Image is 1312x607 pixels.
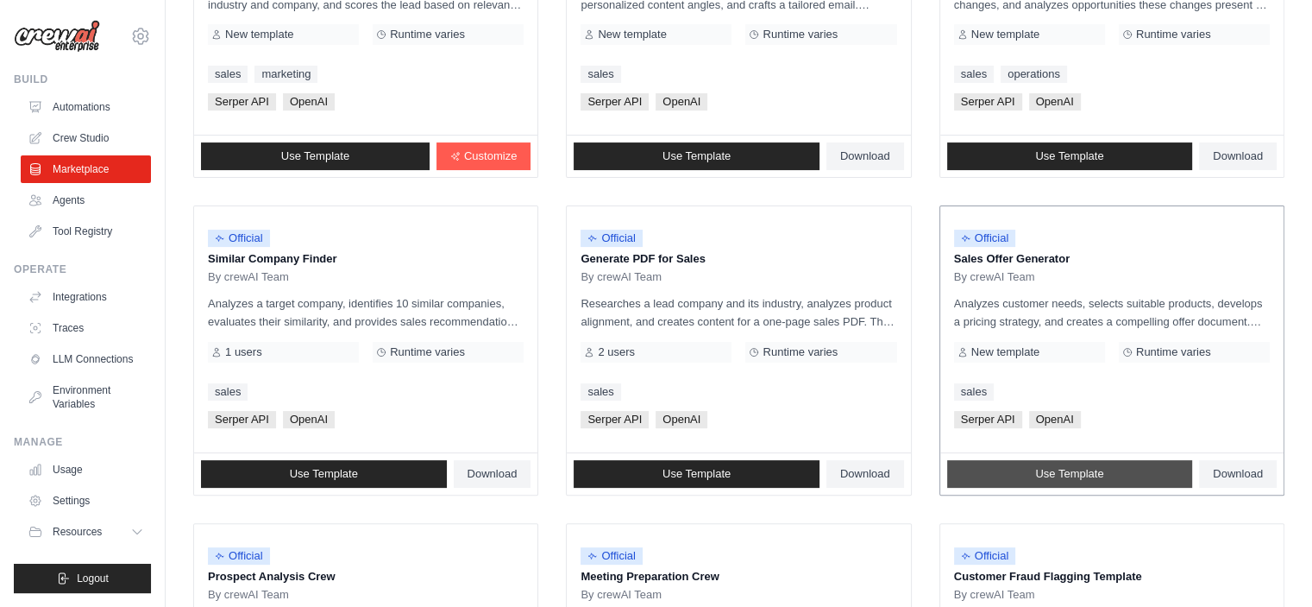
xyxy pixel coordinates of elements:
[1001,66,1067,83] a: operations
[1199,460,1277,488] a: Download
[208,411,276,428] span: Serper API
[954,270,1035,284] span: By crewAI Team
[208,547,270,565] span: Official
[581,270,662,284] span: By crewAI Team
[840,149,890,163] span: Download
[208,250,524,268] p: Similar Company Finder
[656,411,707,428] span: OpenAI
[971,28,1039,41] span: New template
[290,467,358,481] span: Use Template
[21,487,151,515] a: Settings
[954,568,1270,585] p: Customer Fraud Flagging Template
[14,564,151,593] button: Logout
[201,142,430,170] a: Use Template
[840,467,890,481] span: Download
[281,149,349,163] span: Use Template
[581,383,620,401] a: sales
[574,460,819,488] a: Use Template
[954,547,1016,565] span: Official
[971,345,1039,359] span: New template
[436,142,530,170] a: Customize
[14,73,151,86] div: Build
[1136,345,1211,359] span: Runtime varies
[1029,411,1081,428] span: OpenAI
[254,66,317,83] a: marketing
[14,262,151,276] div: Operate
[581,250,896,268] p: Generate PDF for Sales
[1213,467,1263,481] span: Download
[763,345,838,359] span: Runtime varies
[21,93,151,121] a: Automations
[208,568,524,585] p: Prospect Analysis Crew
[21,218,151,245] a: Tool Registry
[826,460,904,488] a: Download
[581,588,662,602] span: By crewAI Team
[954,383,994,401] a: sales
[1035,149,1103,163] span: Use Template
[208,270,289,284] span: By crewAI Team
[464,149,517,163] span: Customize
[581,547,643,565] span: Official
[283,411,335,428] span: OpenAI
[954,66,994,83] a: sales
[954,411,1022,428] span: Serper API
[826,142,904,170] a: Download
[468,467,518,481] span: Download
[77,572,109,585] span: Logout
[1199,142,1277,170] a: Download
[208,383,248,401] a: sales
[21,187,151,214] a: Agents
[574,142,819,170] a: Use Template
[21,283,151,311] a: Integrations
[581,93,649,111] span: Serper API
[390,28,465,41] span: Runtime varies
[21,314,151,342] a: Traces
[1029,93,1081,111] span: OpenAI
[53,525,102,539] span: Resources
[21,456,151,484] a: Usage
[581,294,896,331] p: Researches a lead company and its industry, analyzes product alignment, and creates content for a...
[208,294,524,331] p: Analyzes a target company, identifies 10 similar companies, evaluates their similarity, and provi...
[390,345,465,359] span: Runtime varies
[14,435,151,449] div: Manage
[225,28,293,41] span: New template
[208,588,289,602] span: By crewAI Team
[1136,28,1211,41] span: Runtime varies
[656,93,707,111] span: OpenAI
[947,460,1193,488] a: Use Template
[662,467,731,481] span: Use Template
[208,93,276,111] span: Serper API
[954,93,1022,111] span: Serper API
[581,66,620,83] a: sales
[1213,149,1263,163] span: Download
[283,93,335,111] span: OpenAI
[21,124,151,152] a: Crew Studio
[763,28,838,41] span: Runtime varies
[954,230,1016,247] span: Official
[954,250,1270,268] p: Sales Offer Generator
[954,294,1270,331] p: Analyzes customer needs, selects suitable products, develops a pricing strategy, and creates a co...
[947,142,1193,170] a: Use Template
[208,66,248,83] a: sales
[21,376,151,418] a: Environment Variables
[598,345,635,359] span: 2 users
[21,155,151,183] a: Marketplace
[208,230,270,247] span: Official
[225,345,262,359] span: 1 users
[581,568,896,585] p: Meeting Preparation Crew
[201,460,447,488] a: Use Template
[1035,467,1103,481] span: Use Template
[581,230,643,247] span: Official
[21,345,151,373] a: LLM Connections
[954,588,1035,602] span: By crewAI Team
[662,149,731,163] span: Use Template
[581,411,649,428] span: Serper API
[454,460,531,488] a: Download
[598,28,666,41] span: New template
[14,20,100,53] img: Logo
[21,518,151,546] button: Resources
